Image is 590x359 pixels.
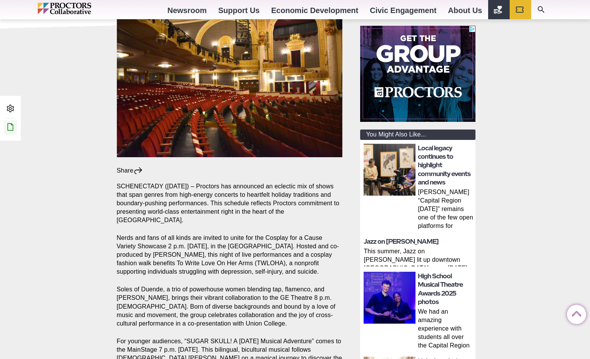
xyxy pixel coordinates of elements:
[117,234,343,276] p: Nerds and fans of all kinds are invited to unite for the Cosplay for a Cause Variety Showcase 2 p...
[38,3,124,14] img: Proctors logo
[364,238,439,245] a: Jazz on [PERSON_NAME]
[567,305,582,321] a: Back to Top
[418,273,463,306] a: High School Musical Theatre Awards 2025 photos
[360,26,475,122] iframe: Advertisement
[418,145,470,186] a: Local legacy continues to highlight community events and news
[360,130,475,140] div: You Might Also Like...
[364,272,415,324] img: thumbnail: High School Musical Theatre Awards 2025 photos
[418,307,473,351] p: We had an amazing experience with students all over the Capital Region at the 2025 High School Mu...
[364,247,473,266] p: This summer, Jazz on [PERSON_NAME] lit up downtown [GEOGRAPHIC_DATA] every [DATE] with live, lunc...
[4,102,17,116] a: Admin Area
[117,182,343,224] p: SCHENECTADY ([DATE]) – Proctors has announced an eclectic mix of shows that span genres from high...
[418,188,473,232] p: [PERSON_NAME] “Capital Region [DATE]” remains one of the few open platforms for everyday voices S...
[4,121,17,135] a: Edit this Post/Page
[117,166,143,175] div: Share
[117,285,343,327] p: Soles of Duende, a trio of powerhouse women blending tap, flamenco, and [PERSON_NAME], brings the...
[364,144,415,196] img: thumbnail: Local legacy continues to highlight community events and news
